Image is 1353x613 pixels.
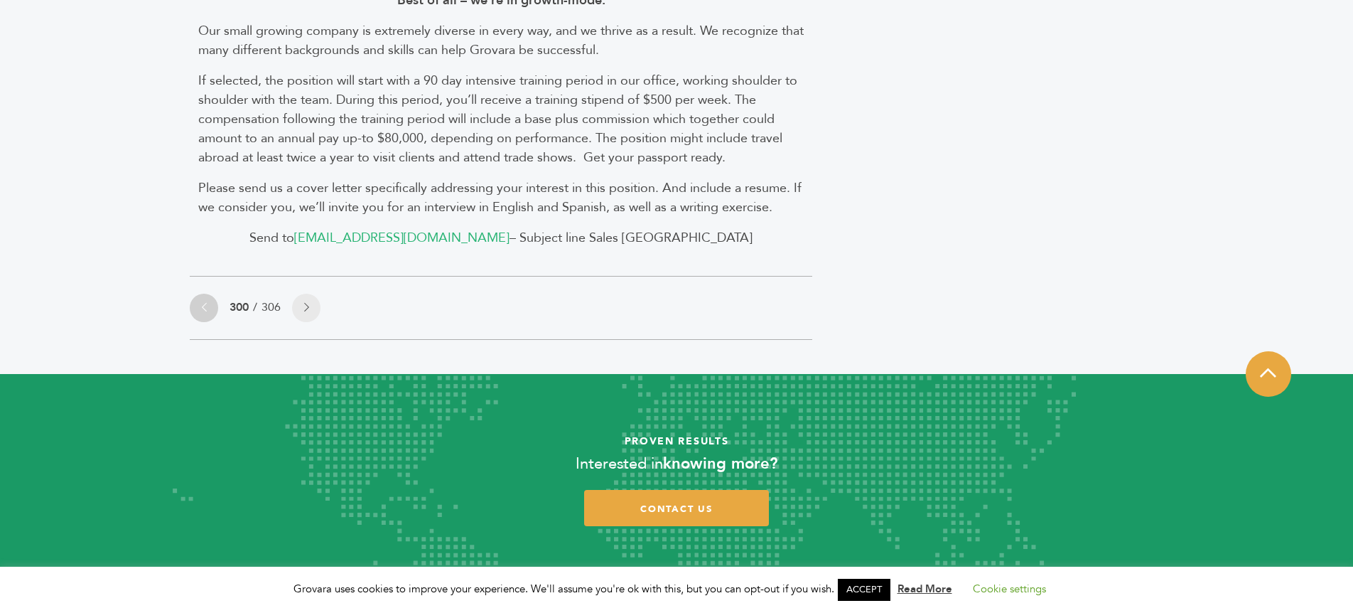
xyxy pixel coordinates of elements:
span: Interested in [576,453,663,474]
a: Read More [897,582,952,596]
a: contact us [584,490,769,526]
a: Cookie settings [973,582,1046,596]
a: 306 [262,299,281,315]
span: contact us [640,503,713,516]
span: If selected, the position will start with a 90 day intensive training period in our office, worki... [198,72,797,166]
span: – Subject line Sales [GEOGRAPHIC_DATA] [510,229,753,247]
span: Send to [249,229,294,247]
span: / [249,299,262,315]
span: Our small growing company is extremely diverse in every way, and we thrive as a result. We recogn... [198,22,804,59]
span: 300 [230,299,249,315]
span: Grovara uses cookies to improve your experience. We'll assume you're ok with this, but you can op... [293,582,1060,596]
a: [EMAIL_ADDRESS][DOMAIN_NAME] [294,229,510,247]
span: Please send us a cover letter specifically addressing your interest in this position. And include... [198,179,802,216]
a: ACCEPT [838,579,890,601]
